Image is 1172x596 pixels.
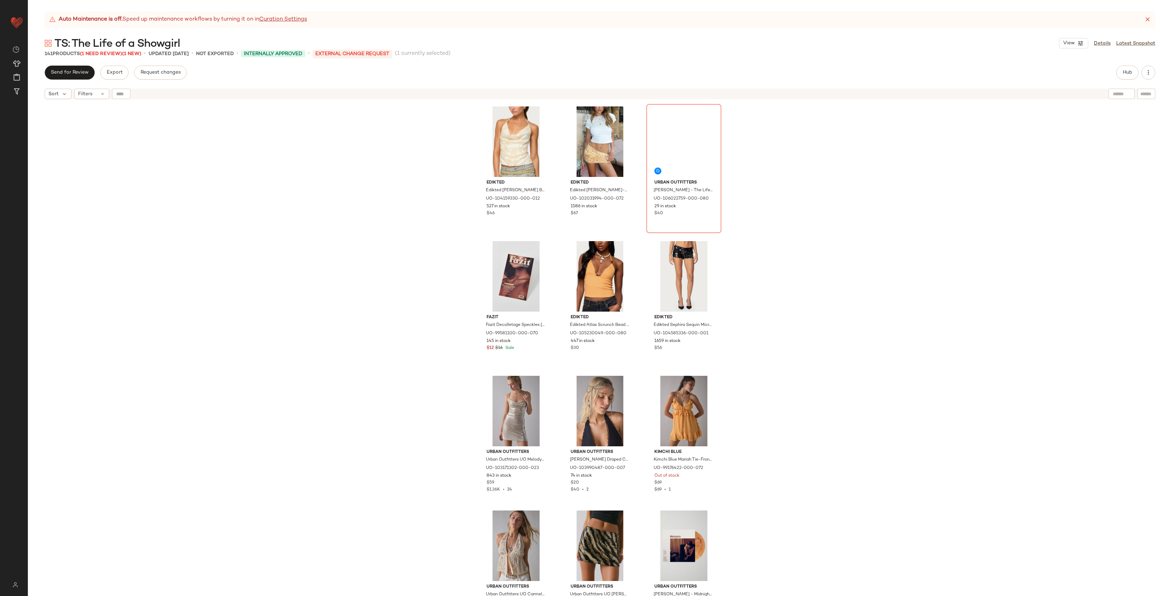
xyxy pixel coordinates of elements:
[106,70,122,75] span: Export
[487,338,511,344] span: 145 in stock
[649,511,719,581] img: 89962302_080_m
[51,70,89,75] span: Send for Review
[244,50,302,58] span: Internally Approved
[313,50,392,58] p: External Change Request
[500,487,507,492] span: •
[308,50,310,58] span: •
[669,487,671,492] span: 1
[571,180,630,186] span: Edikted
[570,322,629,328] span: Edikted Atlas Scrunch Bead Halter Top in Orange, Women's at Urban Outfitters
[570,330,626,337] span: UO-105230049-000-080
[495,345,503,351] span: $16
[571,314,630,321] span: Edikted
[487,345,494,351] span: $12
[571,345,579,351] span: $30
[149,50,189,58] p: updated [DATE]
[571,584,630,590] span: Urban Outfitters
[570,465,625,471] span: UO-103990487-000-007
[654,338,681,344] span: 1659 in stock
[1094,40,1111,47] a: Details
[80,51,122,57] span: (1 Need Review)
[571,480,579,486] span: $20
[122,51,141,57] span: (1 New)
[259,15,307,24] a: Curation Settings
[571,210,578,217] span: $67
[654,330,708,337] span: UO-104585336-000-001
[654,187,713,194] span: [PERSON_NAME] - The Life of a Showgirl LP in Sweat/Vanilla Perfume Orange Glitter at Urban Outfit...
[486,465,539,471] span: UO-103171302-000-023
[48,90,59,98] span: Sort
[654,465,703,471] span: UO-99176422-000-072
[481,376,551,446] img: 103171302_023_b
[662,487,669,492] span: •
[45,51,53,57] span: 141
[140,70,181,75] span: Request changes
[1116,40,1155,47] a: Latest Snapshot
[191,50,193,58] span: •
[654,584,713,590] span: Urban Outfitters
[487,449,546,455] span: Urban Outfitters
[486,457,545,463] span: Urban Outfitters UO Melody Metallic Cowl Neck Strappy Back Mini Dress in Taupe, Women's at Urban ...
[654,210,663,217] span: $40
[481,511,551,581] img: 97710669_014_b
[654,314,713,321] span: Edikted
[1063,40,1075,46] span: View
[504,346,514,350] span: Sale
[565,511,635,581] img: 102292570_009_b
[481,106,551,177] img: 104159330_012_m
[49,15,307,24] div: Speed up maintenance workflows by turning it on in
[59,15,122,24] strong: Auto Maintenance is off.
[1116,66,1139,80] button: Hub
[571,338,595,344] span: 447 in stock
[570,196,624,202] span: UO-102031994-000-072
[100,66,128,80] button: Export
[571,449,630,455] span: Urban Outfitters
[487,473,511,479] span: 843 in stock
[654,203,676,210] span: 29 in stock
[487,487,500,492] span: $1.36K
[45,66,95,80] button: Send for Review
[654,457,713,463] span: Kimchi Blue Mariah Tie-Front Ruffle Romper in Marigold, Women's at Urban Outfitters
[654,473,679,479] span: Out of stock
[487,210,495,217] span: $46
[654,345,662,351] span: $56
[507,487,512,492] span: 24
[565,376,635,446] img: 103990487_007_b
[13,46,20,53] img: svg%3e
[571,487,579,492] span: $40
[654,449,713,455] span: Kimchi Blue
[487,480,494,486] span: $59
[654,480,662,486] span: $69
[481,241,551,312] img: 99581100_070_b
[579,487,586,492] span: •
[487,180,546,186] span: Edikted
[10,15,24,29] img: heart_red.DM2ytmEG.svg
[236,50,238,58] span: •
[649,376,719,446] img: 99176422_072_b
[571,203,597,210] span: 1586 in stock
[134,66,187,80] button: Request changes
[45,40,52,47] img: svg%3e
[571,473,592,479] span: 74 in stock
[654,322,713,328] span: Edikted Sephira Sequin Micro Shorts in Black, Women's at Urban Outfitters
[565,106,635,177] img: 102031994_072_m
[487,584,546,590] span: Urban Outfitters
[395,50,451,58] span: (1 currently selected)
[487,203,510,210] span: 527 in stock
[486,322,545,328] span: Fazit Decolletage Speckles [MEDICAL_DATA] [MEDICAL_DATA] Patch Set in Gold at Urban Outfitters
[565,241,635,312] img: 105230049_080_m
[654,180,713,186] span: Urban Outfitters
[486,196,540,202] span: UO-104159330-000-012
[144,50,146,58] span: •
[196,50,234,58] p: Not Exported
[8,582,22,588] img: svg%3e
[654,487,662,492] span: $69
[487,314,546,321] span: Fazit
[1122,70,1132,75] span: Hub
[78,90,92,98] span: Filters
[586,487,589,492] span: 2
[570,457,629,463] span: [PERSON_NAME] Draped Chain Head Piece in Silver, Women's at Urban Outfitters
[570,187,629,194] span: Edikted [PERSON_NAME]-Rise Sequin Mini Skirt in Yellow, Women's at Urban Outfitters
[54,37,180,51] span: TS: The Life of a Showgirl
[486,330,538,337] span: UO-99581100-000-070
